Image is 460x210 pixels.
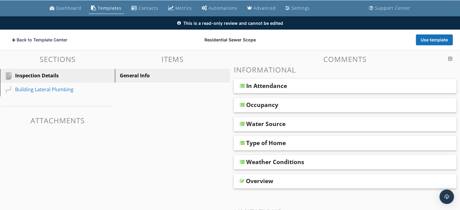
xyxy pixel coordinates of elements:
[439,189,454,204] div: Open Intercom Messenger
[175,5,192,11] div: Metrics
[7,34,72,45] button: Back to Template Center
[416,34,453,45] button: Use template
[120,72,204,79] div: General Info
[234,66,457,74] h3: Informational
[245,3,278,14] a: Advanced
[166,3,194,14] a: Metrics
[139,5,158,11] div: Contacts
[89,3,124,14] a: Templates
[246,139,286,147] div: Type of Home
[115,55,230,63] h3: Items
[246,177,273,185] div: Overview
[292,5,310,11] div: Settings
[15,72,86,79] div: Inspection Details
[375,5,410,11] div: Support Center
[209,5,237,11] div: Automations
[17,37,67,43] span: Back to Template Center
[246,101,278,108] div: Occupancy
[246,120,285,128] div: Water Source
[253,5,276,11] div: Advanced
[156,37,304,43] div: Residential Sewer Scope
[47,3,84,14] a: Dashboard
[98,5,122,11] div: Templates
[246,82,287,89] div: In Attendance
[367,3,413,14] a: Support Center
[15,86,86,93] div: Building Lateral Plumbing
[56,5,81,11] div: Dashboard
[283,3,312,14] a: Settings
[129,3,161,14] a: Contacts
[246,158,304,166] div: Weather Conditions
[234,55,457,63] h3: Comments
[199,3,240,14] a: Automations (Basic)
